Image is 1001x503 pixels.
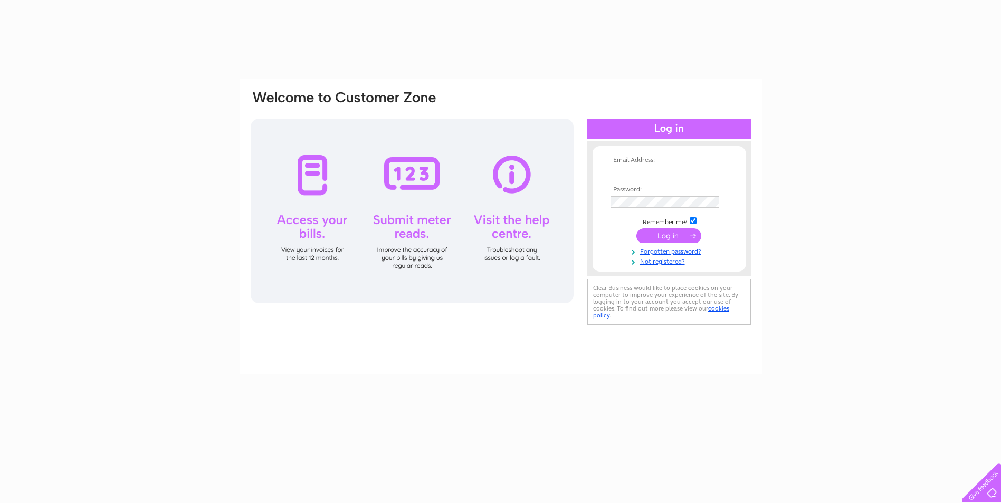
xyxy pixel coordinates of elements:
[608,157,730,164] th: Email Address:
[611,246,730,256] a: Forgotten password?
[587,279,751,325] div: Clear Business would like to place cookies on your computer to improve your experience of the sit...
[611,256,730,266] a: Not registered?
[608,216,730,226] td: Remember me?
[593,305,729,319] a: cookies policy
[608,186,730,194] th: Password:
[636,228,701,243] input: Submit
